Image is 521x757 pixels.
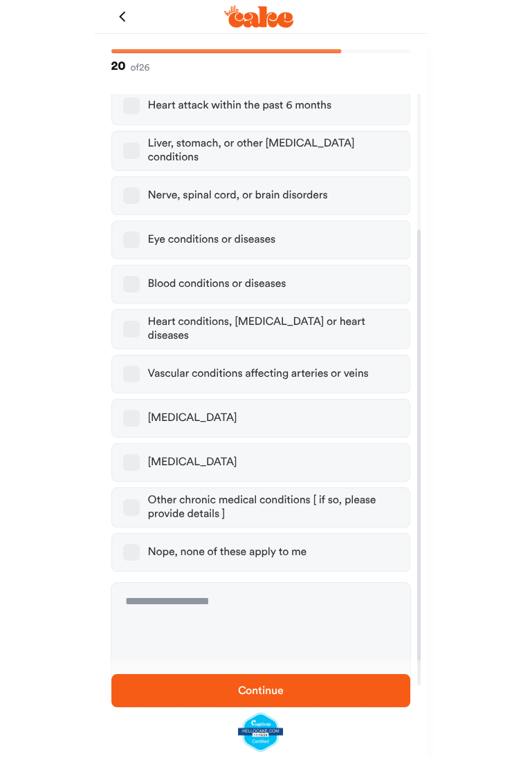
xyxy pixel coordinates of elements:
div: Vascular conditions affecting arteries or veins [148,367,369,381]
div: Blood conditions or diseases [148,277,286,291]
div: Liver, stomach, or other [MEDICAL_DATA] conditions [148,137,399,165]
div: Eye conditions or diseases [148,233,275,247]
button: Vascular conditions affecting arteries or veins [123,366,140,382]
button: Other chronic medical conditions [ if so, please provide details ] [123,499,140,516]
div: Heart attack within the past 6 months [148,99,331,113]
div: Nope, none of these apply to me [148,545,307,559]
div: Other chronic medical conditions [ if so, please provide details ] [148,494,399,521]
button: Eye conditions or diseases [123,232,140,248]
button: Continue [111,674,410,707]
button: Nope, none of these apply to me [123,544,140,561]
div: [MEDICAL_DATA] [148,411,237,425]
img: legit-script-certified.png [238,713,283,751]
div: [MEDICAL_DATA] [148,456,237,469]
button: [MEDICAL_DATA] [123,454,140,471]
span: Continue [238,685,284,696]
div: Nerve, spinal cord, or brain disorders [148,189,328,203]
button: Heart conditions, [MEDICAL_DATA] or heart diseases [123,321,140,337]
button: Liver, stomach, or other [MEDICAL_DATA] conditions [123,142,140,159]
div: Heart conditions, [MEDICAL_DATA] or heart diseases [148,315,399,343]
span: 20 [111,59,126,75]
button: Heart attack within the past 6 months [123,97,140,114]
button: [MEDICAL_DATA] [123,410,140,427]
strong: of 26 [111,58,150,75]
button: Blood conditions or diseases [123,276,140,292]
button: Nerve, spinal cord, or brain disorders [123,187,140,204]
